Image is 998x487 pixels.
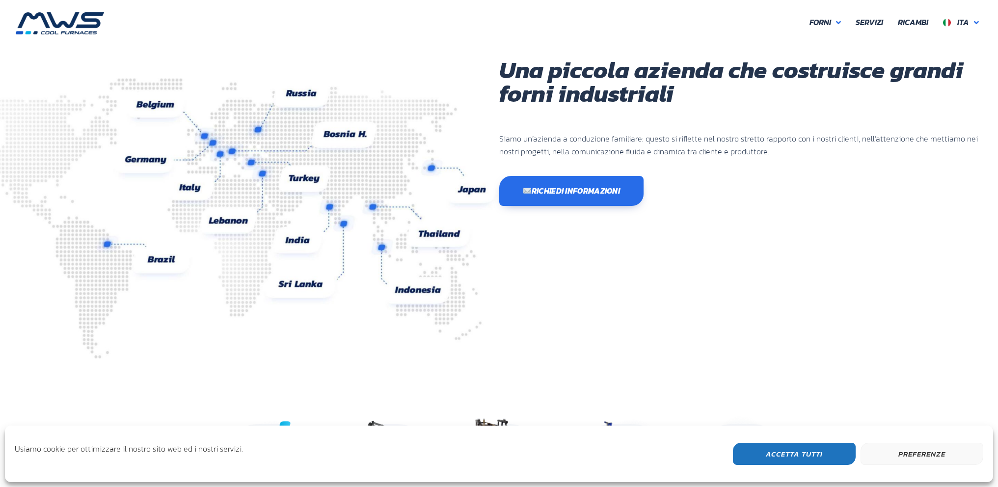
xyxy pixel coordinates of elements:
[809,16,831,29] span: Forni
[499,176,644,206] a: ✉️Richiedi informazioni
[936,12,986,33] a: Ita
[523,187,531,195] img: ✉️
[898,16,928,29] span: Ricambi
[856,16,883,29] span: Servizi
[16,12,104,34] img: MWS s.r.l.
[802,12,848,33] a: Forni
[733,443,856,465] button: Accetta Tutti
[523,187,620,195] span: Richiedi informazioni
[15,443,243,462] div: Usiamo cookie per ottimizzare il nostro sito web ed i nostri servizi.
[890,12,936,33] a: Ricambi
[848,12,890,33] a: Servizi
[861,443,983,465] button: Preferenze
[957,16,969,28] span: Ita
